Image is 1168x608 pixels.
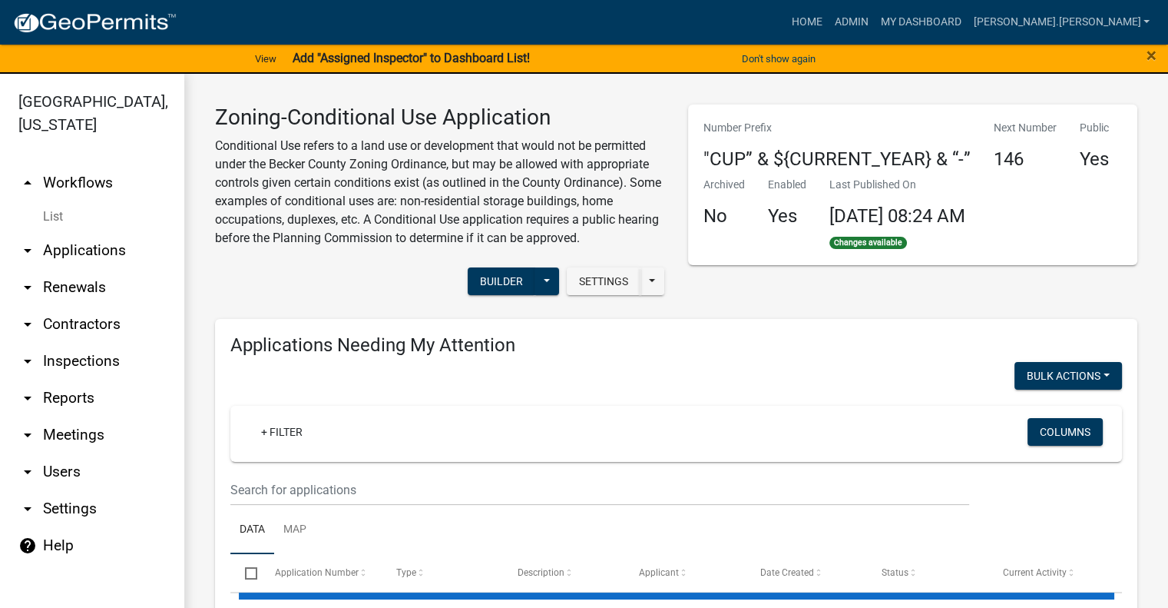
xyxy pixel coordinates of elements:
[503,554,624,591] datatable-header-cell: Description
[703,205,745,228] h4: No
[260,554,381,591] datatable-header-cell: Application Number
[967,8,1156,37] a: [PERSON_NAME].[PERSON_NAME]
[518,567,564,578] span: Description
[746,554,867,591] datatable-header-cell: Date Created
[274,506,316,555] a: Map
[567,267,640,295] button: Settings
[18,352,37,370] i: arrow_drop_down
[1003,567,1067,578] span: Current Activity
[994,120,1057,136] p: Next Number
[381,554,502,591] datatable-header-cell: Type
[18,315,37,334] i: arrow_drop_down
[703,148,971,171] h4: "CUP” & ${CURRENT_YEAR} & “-”
[18,241,37,260] i: arrow_drop_down
[1146,46,1156,65] button: Close
[703,120,971,136] p: Number Prefix
[829,205,965,227] span: [DATE] 08:24 AM
[874,8,967,37] a: My Dashboard
[275,567,359,578] span: Application Number
[230,474,969,506] input: Search for applications
[230,334,1122,357] h4: Applications Needing My Attention
[230,506,274,555] a: Data
[292,51,529,65] strong: Add "Assigned Inspector" to Dashboard List!
[1146,45,1156,66] span: ×
[867,554,988,591] datatable-header-cell: Status
[18,426,37,444] i: arrow_drop_down
[624,554,746,591] datatable-header-cell: Applicant
[249,418,315,446] a: + Filter
[249,46,283,71] a: View
[18,537,37,555] i: help
[468,267,535,295] button: Builder
[882,567,908,578] span: Status
[18,500,37,518] i: arrow_drop_down
[828,8,874,37] a: Admin
[18,174,37,192] i: arrow_drop_up
[1080,148,1109,171] h4: Yes
[785,8,828,37] a: Home
[829,177,965,193] p: Last Published On
[1027,418,1103,446] button: Columns
[768,205,806,228] h4: Yes
[1080,120,1109,136] p: Public
[215,105,665,131] h3: Zoning-Conditional Use Application
[230,554,260,591] datatable-header-cell: Select
[994,148,1057,171] h4: 146
[768,177,806,193] p: Enabled
[988,554,1110,591] datatable-header-cell: Current Activity
[829,237,908,249] span: Changes available
[215,137,665,248] p: Conditional Use refers to a land use or development that would not be permitted under the Becker ...
[18,278,37,297] i: arrow_drop_down
[396,567,416,578] span: Type
[1014,362,1122,390] button: Bulk Actions
[18,463,37,481] i: arrow_drop_down
[703,177,745,193] p: Archived
[760,567,814,578] span: Date Created
[18,389,37,407] i: arrow_drop_down
[736,46,822,71] button: Don't show again
[639,567,679,578] span: Applicant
